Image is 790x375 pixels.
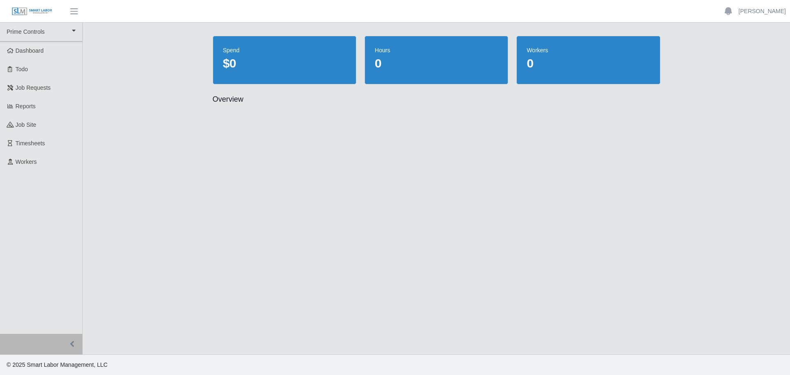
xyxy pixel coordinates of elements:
[739,7,786,16] a: [PERSON_NAME]
[16,140,45,147] span: Timesheets
[12,7,53,16] img: SLM Logo
[16,103,36,109] span: Reports
[16,47,44,54] span: Dashboard
[527,56,650,71] dd: 0
[7,361,107,368] span: © 2025 Smart Labor Management, LLC
[16,66,28,72] span: Todo
[223,56,346,71] dd: $0
[527,46,650,54] dt: workers
[213,94,660,104] h2: Overview
[375,56,498,71] dd: 0
[375,46,498,54] dt: hours
[16,121,37,128] span: job site
[16,158,37,165] span: Workers
[223,46,346,54] dt: spend
[16,84,51,91] span: Job Requests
